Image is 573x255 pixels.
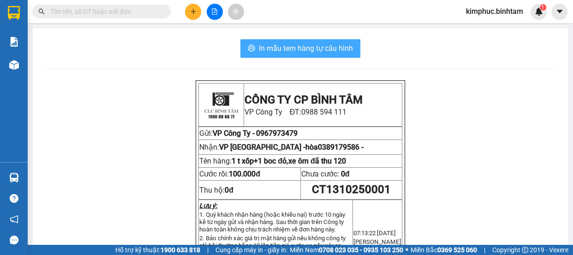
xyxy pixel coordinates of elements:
[10,194,18,203] span: question-circle
[38,8,45,15] span: search
[555,7,564,16] span: caret-down
[353,230,396,237] span: 07:13:22 [DATE]
[190,8,197,15] span: plus
[259,42,353,54] span: In mẫu tem hàng tự cấu hình
[341,170,350,178] span: 0đ
[161,246,200,254] strong: 1900 633 818
[199,157,346,165] span: Tên hàng:
[199,211,345,233] span: 1. Quý khách nhận hàng (hoặc khiếu nại) trước 10 ngày kể từ ngày gửi và nhận hàng. Sau thời gian ...
[406,248,408,252] span: ⚪️
[540,4,546,11] sup: 1
[353,238,401,245] span: [PERSON_NAME]
[51,6,160,17] input: Tìm tên, số ĐT hoặc mã đơn
[185,4,201,20] button: plus
[199,202,217,209] strong: Lưu ý:
[318,143,364,152] span: 0389179586 -
[10,236,18,244] span: message
[541,4,544,11] span: 1
[215,245,287,255] span: Cung cấp máy in - giấy in:
[551,4,567,20] button: caret-down
[200,84,242,126] img: logo
[301,170,350,178] span: Chưa cước:
[305,143,364,152] span: hòa
[319,246,403,254] strong: 0708 023 035 - 0935 103 250
[199,186,233,194] span: Thu hộ:
[248,44,255,53] span: printer
[484,245,485,255] span: |
[199,143,364,152] span: Nhận:
[301,108,346,116] span: 0988 594 111
[437,246,477,254] strong: 0369 525 060
[232,157,346,165] span: 1 t xốp+1 boc đỏ,xe ôm đã thu 120
[199,170,260,178] span: Cước rồi:
[459,6,531,17] span: kimphuc.binhtam
[225,186,233,194] strong: 0đ
[199,129,213,138] span: Gửi:
[8,6,20,20] img: logo-vxr
[207,4,223,20] button: file-add
[233,8,239,15] span: aim
[228,4,244,20] button: aim
[213,129,255,138] span: VP Công Ty -
[211,8,218,15] span: file-add
[229,170,260,178] span: 100.000đ
[9,173,19,182] img: warehouse-icon
[219,143,364,152] span: VP [GEOGRAPHIC_DATA] -
[9,37,19,47] img: solution-icon
[115,245,200,255] span: Hỗ trợ kỹ thuật:
[240,39,360,58] button: printerIn mẫu tem hàng tự cấu hình
[245,108,347,116] span: VP Công Ty ĐT:
[245,93,363,106] strong: CÔNG TY CP BÌNH TÂM
[290,245,403,255] span: Miền Nam
[9,60,19,70] img: warehouse-icon
[312,183,391,196] span: CT1310250001
[10,215,18,224] span: notification
[522,247,528,253] span: copyright
[207,245,209,255] span: |
[535,7,543,16] img: icon-new-feature
[411,245,477,255] span: Miền Bắc
[256,129,298,138] span: 0967973479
